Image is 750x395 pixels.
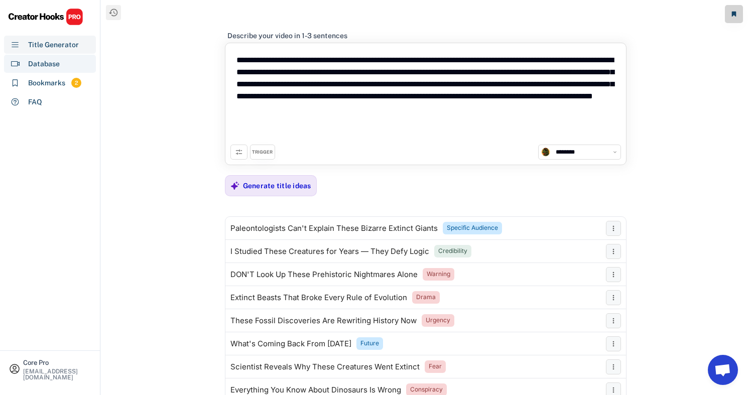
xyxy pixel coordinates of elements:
div: What's Coming Back From [DATE] [230,340,351,348]
div: Core Pro [23,359,91,366]
div: Bookmarks [28,78,65,88]
div: Title Generator [28,40,79,50]
div: Everything You Know About Dinosaurs Is Wrong [230,386,401,394]
div: Specific Audience [447,224,498,232]
div: DON'T Look Up These Prehistoric Nightmares Alone [230,271,418,279]
div: TRIGGER [252,149,273,156]
div: Conspiracy [410,385,443,394]
div: Fear [429,362,442,371]
div: Paleontologists Can't Explain These Bizarre Extinct Giants [230,224,438,232]
div: Scientist Reveals Why These Creatures Went Extinct [230,363,420,371]
div: Describe your video in 1-3 sentences [227,31,347,40]
div: Drama [416,293,436,302]
div: These Fossil Discoveries Are Rewriting History Now [230,317,417,325]
div: FAQ [28,97,42,107]
div: Extinct Beasts That Broke Every Rule of Evolution [230,294,407,302]
div: Urgency [426,316,450,325]
div: Credibility [438,247,467,255]
a: Відкритий чат [708,355,738,385]
div: I Studied These Creatures for Years — They Defy Logic [230,247,429,255]
div: 2 [71,79,81,87]
img: channels4_profile.jpg [541,148,550,157]
div: [EMAIL_ADDRESS][DOMAIN_NAME] [23,368,91,380]
div: Warning [427,270,450,279]
img: CHPRO%20Logo.svg [8,8,83,26]
div: Future [360,339,379,348]
div: Database [28,59,60,69]
div: Generate title ideas [243,181,311,190]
